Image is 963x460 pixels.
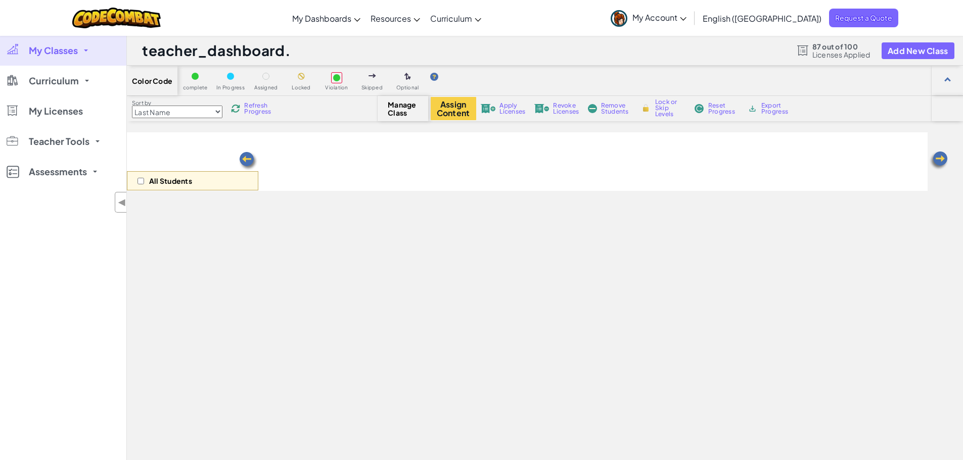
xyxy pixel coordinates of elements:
img: IconHint.svg [430,73,438,81]
img: CodeCombat logo [72,8,161,28]
img: avatar [611,10,627,27]
img: Arrow_Left.png [929,150,949,171]
img: Arrow_Left.png [238,151,258,171]
img: IconLock.svg [640,104,651,113]
a: English ([GEOGRAPHIC_DATA]) [698,5,827,32]
span: ◀ [118,195,126,210]
span: Reset Progress [708,103,739,115]
a: My Dashboards [287,5,365,32]
button: Add New Class [882,42,954,59]
img: IconReset.svg [694,104,704,113]
span: 87 out of 100 [812,42,870,50]
span: My Classes [29,46,78,55]
a: Request a Quote [829,9,898,27]
span: My Dashboards [292,13,351,24]
span: Remove Students [601,103,631,115]
span: Curriculum [29,76,79,85]
span: Locked [292,85,310,90]
span: Color Code [132,77,172,85]
button: Assign Content [431,97,476,120]
span: Assessments [29,167,87,176]
span: Optional [396,85,419,90]
span: Skipped [361,85,383,90]
a: Resources [365,5,425,32]
img: IconLicenseRevoke.svg [534,104,549,113]
a: My Account [606,2,692,34]
p: All Students [149,177,192,185]
span: Export Progress [761,103,792,115]
span: Curriculum [430,13,472,24]
img: IconRemoveStudents.svg [588,104,597,113]
span: Revoke Licenses [553,103,579,115]
span: Apply Licenses [499,103,525,115]
span: English ([GEOGRAPHIC_DATA]) [703,13,821,24]
span: Manage Class [388,100,418,117]
span: Lock or Skip Levels [655,99,685,117]
span: Refresh Progress [244,103,276,115]
span: Assigned [254,85,278,90]
span: Violation [325,85,348,90]
img: IconSkippedLevel.svg [369,74,376,78]
span: Teacher Tools [29,137,89,146]
span: In Progress [216,85,245,90]
img: IconReload.svg [231,104,240,113]
a: Curriculum [425,5,486,32]
img: IconLicenseApply.svg [481,104,496,113]
span: Resources [371,13,411,24]
h1: teacher_dashboard. [142,41,291,60]
img: IconArchive.svg [748,104,757,113]
span: My Account [632,12,686,23]
span: My Licenses [29,107,83,116]
span: complete [183,85,208,90]
label: Sort by [132,99,222,107]
span: Licenses Applied [812,50,870,59]
img: IconOptionalLevel.svg [404,73,411,81]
